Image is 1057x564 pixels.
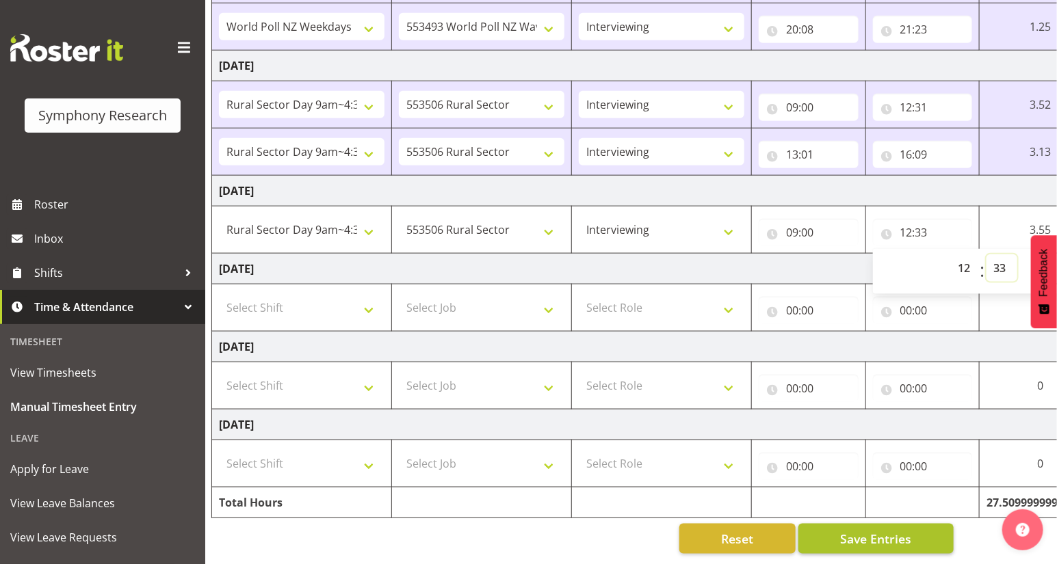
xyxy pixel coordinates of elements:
img: help-xxl-2.png [1016,523,1030,537]
input: Click to select... [759,16,859,43]
input: Click to select... [759,219,859,246]
input: Click to select... [873,297,973,324]
span: : [980,254,984,288]
input: Click to select... [873,375,973,402]
span: Save Entries [840,530,911,548]
input: Click to select... [873,219,973,246]
button: Reset [679,524,796,554]
input: Click to select... [873,453,973,480]
a: Apply for Leave [3,452,202,486]
span: View Leave Balances [10,493,195,513]
img: Rosterit website logo [10,34,123,62]
a: View Leave Balances [3,486,202,520]
input: Click to select... [759,141,859,168]
input: Click to select... [759,375,859,402]
input: Click to select... [873,141,973,168]
span: Roster [34,194,198,215]
div: Leave [3,424,202,452]
span: Apply for Leave [10,459,195,479]
span: Inbox [34,228,198,249]
span: View Timesheets [10,362,195,383]
span: Manual Timesheet Entry [10,397,195,417]
div: Timesheet [3,327,202,355]
input: Click to select... [873,16,973,43]
a: View Timesheets [3,355,202,390]
span: View Leave Requests [10,527,195,548]
span: Reset [721,530,753,548]
input: Click to select... [873,94,973,121]
input: Click to select... [759,453,859,480]
td: Total Hours [212,487,392,518]
div: Symphony Research [38,105,167,126]
button: Save Entries [798,524,954,554]
input: Click to select... [759,94,859,121]
a: View Leave Requests [3,520,202,554]
button: Feedback - Show survey [1031,235,1057,328]
a: Manual Timesheet Entry [3,390,202,424]
span: Feedback [1038,249,1050,297]
span: Time & Attendance [34,297,178,317]
span: Shifts [34,263,178,283]
input: Click to select... [759,297,859,324]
